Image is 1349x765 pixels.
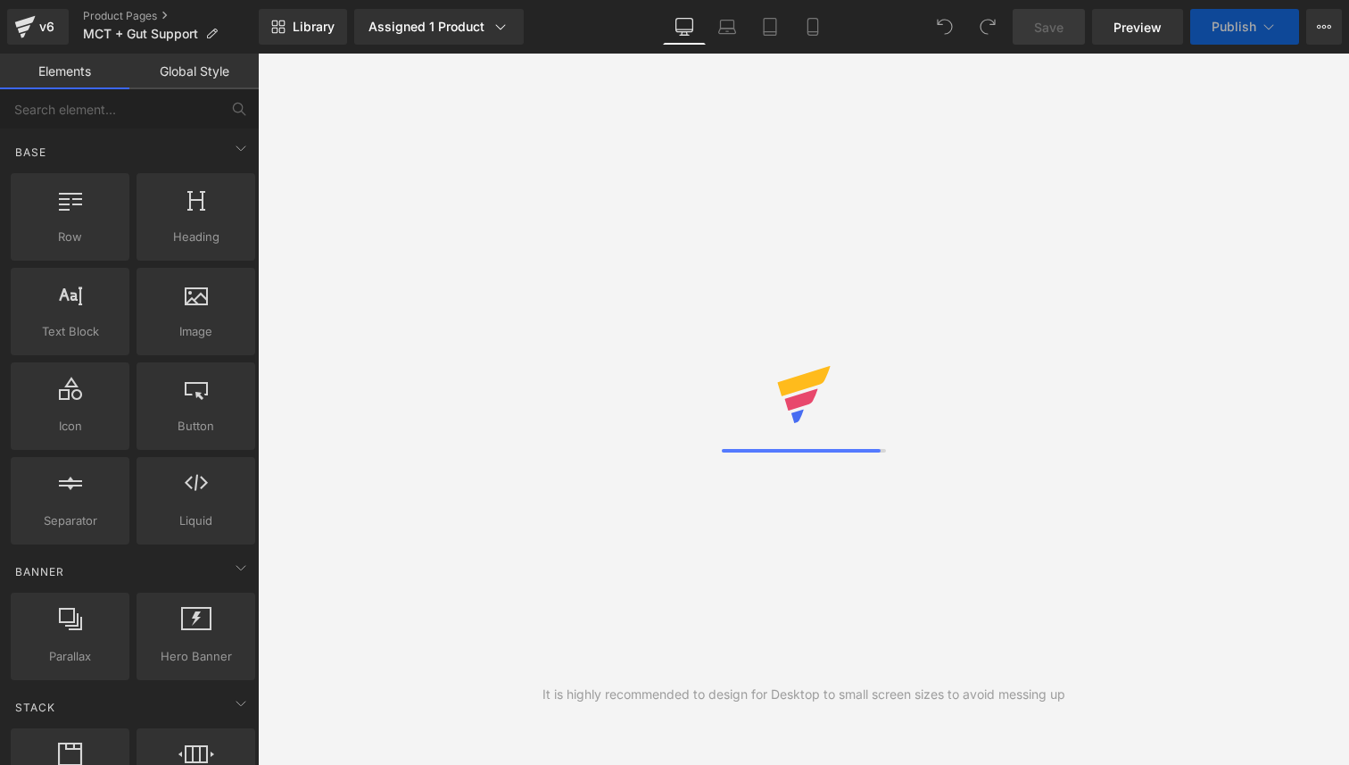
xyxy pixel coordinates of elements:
span: Parallax [16,647,124,666]
a: Product Pages [83,9,259,23]
span: Hero Banner [142,647,250,666]
button: Redo [970,9,1006,45]
span: Save [1034,18,1063,37]
a: Mobile [791,9,834,45]
a: v6 [7,9,69,45]
span: Base [13,144,48,161]
span: Preview [1113,18,1162,37]
a: Tablet [749,9,791,45]
span: Publish [1212,20,1256,34]
span: Icon [16,417,124,436]
span: Image [142,322,250,341]
span: Row [16,228,124,246]
span: Liquid [142,511,250,530]
span: Separator [16,511,124,530]
a: Global Style [129,54,259,89]
div: v6 [36,15,58,38]
button: More [1306,9,1342,45]
span: Library [293,19,335,35]
a: New Library [259,9,347,45]
span: Text Block [16,322,124,341]
span: Heading [142,228,250,246]
a: Laptop [706,9,749,45]
a: Desktop [663,9,706,45]
div: Assigned 1 Product [368,18,509,36]
span: Stack [13,699,57,716]
button: Publish [1190,9,1299,45]
span: Banner [13,563,66,580]
span: MCT + Gut Support [83,27,198,41]
span: Button [142,417,250,436]
a: Preview [1092,9,1183,45]
div: It is highly recommended to design for Desktop to small screen sizes to avoid messing up [542,685,1065,704]
button: Undo [927,9,963,45]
